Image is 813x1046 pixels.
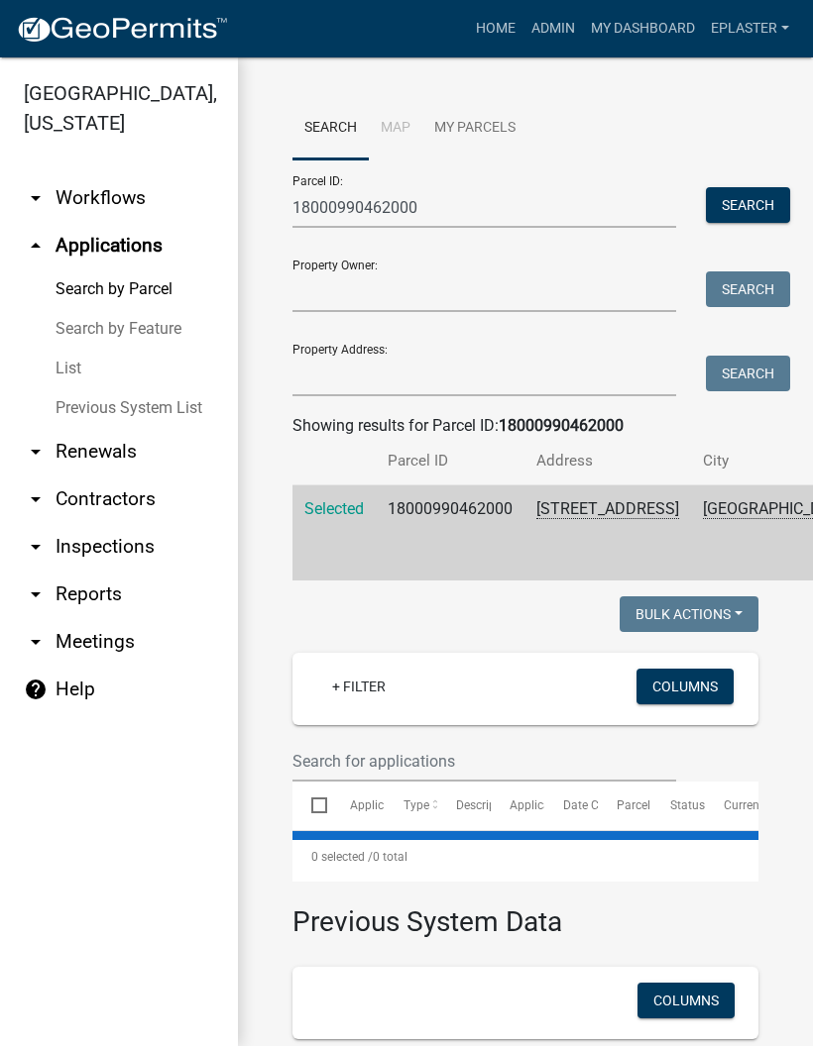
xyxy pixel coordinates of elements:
div: Showing results for Parcel ID: [292,414,758,438]
button: Columns [638,983,735,1018]
td: 18000990462000 [376,485,524,581]
datatable-header-cell: Application Number [330,782,384,829]
a: eplaster [703,10,797,48]
datatable-header-cell: Type [384,782,437,829]
button: Search [706,187,790,223]
a: My Parcels [422,97,527,160]
span: Current Activity [724,798,806,812]
span: Parcel ID [617,798,664,812]
i: arrow_drop_down [24,440,48,464]
h3: Previous System Data [292,882,758,943]
datatable-header-cell: Description [437,782,491,829]
span: Applicant [510,798,561,812]
i: arrow_drop_down [24,186,48,210]
datatable-header-cell: Status [651,782,705,829]
i: arrow_drop_up [24,234,48,258]
span: 0 selected / [311,850,373,864]
i: arrow_drop_down [24,487,48,511]
i: help [24,678,48,701]
a: Admin [523,10,583,48]
datatable-header-cell: Parcel ID [598,782,651,829]
button: Bulk Actions [620,596,758,632]
th: Parcel ID [376,438,524,484]
span: Description [456,798,517,812]
datatable-header-cell: Current Activity [705,782,758,829]
span: Date Created [563,798,633,812]
span: Type [404,798,429,812]
button: Search [706,356,790,391]
strong: 18000990462000 [499,416,624,435]
a: + Filter [316,669,402,704]
i: arrow_drop_down [24,630,48,654]
div: 0 total [292,832,758,882]
th: Address [524,438,691,484]
i: arrow_drop_down [24,535,48,559]
span: Status [670,798,705,812]
button: Columns [637,669,734,704]
button: Search [706,271,790,307]
span: Application Number [350,798,458,812]
a: Selected [304,499,364,518]
datatable-header-cell: Select [292,782,330,829]
i: arrow_drop_down [24,582,48,606]
a: My Dashboard [583,10,703,48]
a: Home [468,10,523,48]
datatable-header-cell: Applicant [491,782,544,829]
datatable-header-cell: Date Created [544,782,598,829]
input: Search for applications [292,741,676,782]
a: Search [292,97,369,160]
